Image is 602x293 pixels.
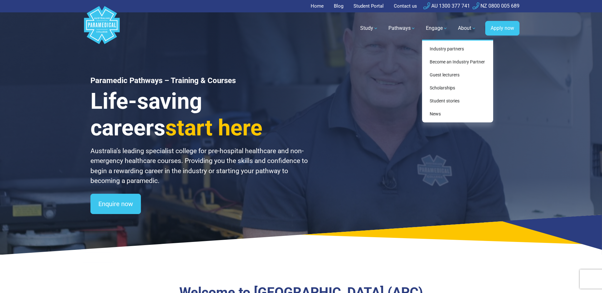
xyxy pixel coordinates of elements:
[454,19,480,37] a: About
[425,82,491,94] a: Scholarships
[165,115,262,141] span: start here
[422,40,493,122] div: Engage
[425,95,491,107] a: Student stories
[356,19,382,37] a: Study
[425,108,491,120] a: News
[485,21,519,36] a: Apply now
[385,19,420,37] a: Pathways
[90,194,141,214] a: Enquire now
[425,69,491,81] a: Guest lecturers
[90,146,309,186] p: Australia’s leading specialist college for pre-hospital healthcare and non-emergency healthcare c...
[473,3,519,9] a: NZ 0800 005 689
[423,3,470,9] a: AU 1300 377 741
[425,43,491,55] a: Industry partners
[90,76,309,85] h1: Paramedic Pathways – Training & Courses
[425,56,491,68] a: Become an Industry Partner
[422,19,452,37] a: Engage
[90,88,309,141] h3: Life-saving careers
[83,12,121,44] a: Australian Paramedical College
